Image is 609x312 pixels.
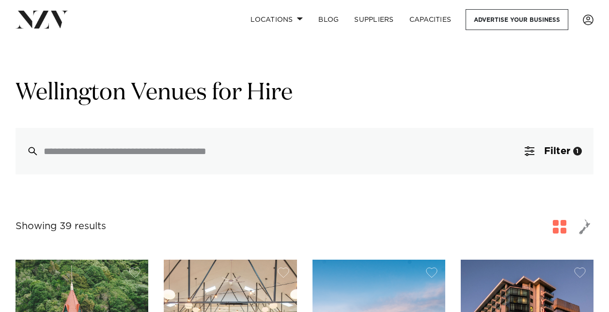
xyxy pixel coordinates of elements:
[16,11,68,28] img: nzv-logo.png
[573,147,582,156] div: 1
[544,146,570,156] span: Filter
[311,9,346,30] a: BLOG
[16,78,593,109] h1: Wellington Venues for Hire
[513,128,593,174] button: Filter1
[466,9,568,30] a: Advertise your business
[402,9,459,30] a: Capacities
[16,219,106,234] div: Showing 39 results
[346,9,401,30] a: SUPPLIERS
[243,9,311,30] a: Locations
